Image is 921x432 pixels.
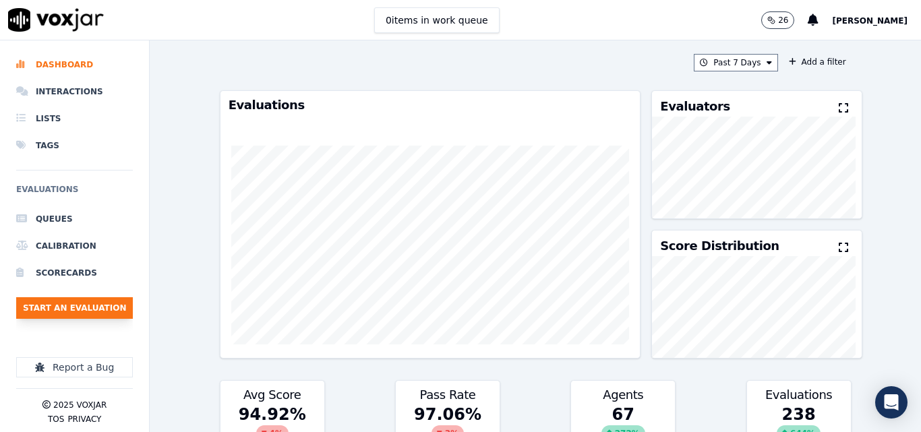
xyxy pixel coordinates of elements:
a: Dashboard [16,51,133,78]
div: Open Intercom Messenger [875,386,908,419]
button: Privacy [67,414,101,425]
a: Scorecards [16,259,133,286]
button: Start an Evaluation [16,297,133,319]
a: Interactions [16,78,133,105]
button: 0items in work queue [374,7,500,33]
a: Calibration [16,233,133,259]
button: Report a Bug [16,357,133,377]
a: Queues [16,206,133,233]
h3: Avg Score [229,389,316,401]
h3: Score Distribution [660,240,779,252]
button: 26 [761,11,794,29]
h3: Agents [579,389,667,401]
a: Tags [16,132,133,159]
a: Lists [16,105,133,132]
button: TOS [48,414,64,425]
h6: Evaluations [16,181,133,206]
button: Add a filter [783,54,852,70]
h3: Evaluations [755,389,843,401]
h3: Evaluations [229,99,632,111]
button: [PERSON_NAME] [832,12,921,28]
span: [PERSON_NAME] [832,16,908,26]
button: 26 [761,11,808,29]
p: 2025 Voxjar [53,400,107,410]
button: Past 7 Days [694,54,777,71]
p: 26 [778,15,788,26]
h3: Evaluators [660,100,730,113]
h3: Pass Rate [404,389,492,401]
img: voxjar logo [8,8,104,32]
